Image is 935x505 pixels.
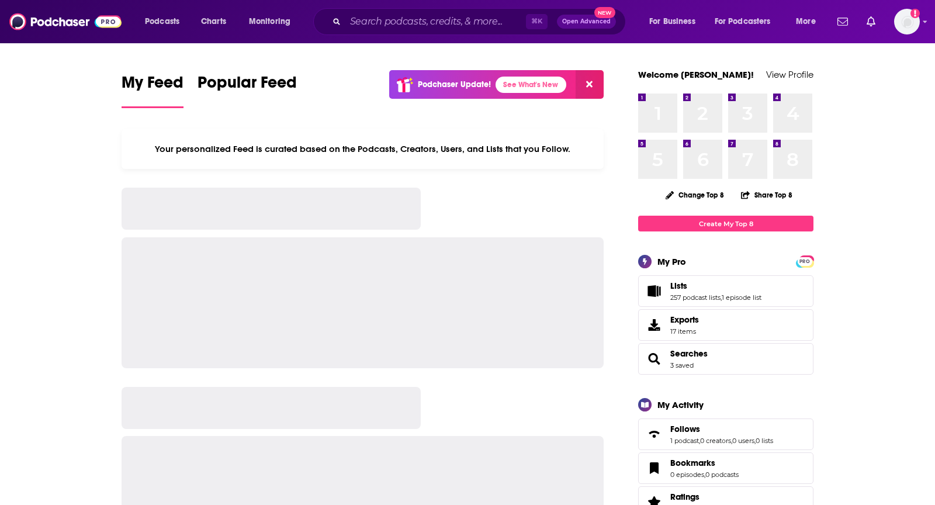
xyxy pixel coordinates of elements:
[722,293,761,302] a: 1 episode list
[562,19,611,25] span: Open Advanced
[641,12,710,31] button: open menu
[137,12,195,31] button: open menu
[721,293,722,302] span: ,
[700,437,731,445] a: 0 creators
[122,72,183,108] a: My Feed
[756,437,773,445] a: 0 lists
[670,361,694,369] a: 3 saved
[670,327,699,335] span: 17 items
[418,79,491,89] p: Podchaser Update!
[145,13,179,30] span: Podcasts
[557,15,616,29] button: Open AdvancedNew
[642,351,666,367] a: Searches
[754,437,756,445] span: ,
[670,424,700,434] span: Follows
[638,69,754,80] a: Welcome [PERSON_NAME]!
[766,69,813,80] a: View Profile
[638,216,813,231] a: Create My Top 8
[670,424,773,434] a: Follows
[740,184,793,206] button: Share Top 8
[670,281,761,291] a: Lists
[642,460,666,476] a: Bookmarks
[894,9,920,34] span: Logged in as TeemsPR
[670,458,739,468] a: Bookmarks
[241,12,306,31] button: open menu
[699,437,700,445] span: ,
[862,12,880,32] a: Show notifications dropdown
[670,281,687,291] span: Lists
[670,492,739,502] a: Ratings
[198,72,297,99] span: Popular Feed
[732,437,754,445] a: 0 users
[638,452,813,484] span: Bookmarks
[670,348,708,359] a: Searches
[796,13,816,30] span: More
[788,12,830,31] button: open menu
[122,72,183,99] span: My Feed
[798,257,812,265] a: PRO
[670,458,715,468] span: Bookmarks
[670,492,699,502] span: Ratings
[670,471,704,479] a: 0 episodes
[670,437,699,445] a: 1 podcast
[345,12,526,31] input: Search podcasts, credits, & more...
[670,314,699,325] span: Exports
[798,257,812,266] span: PRO
[496,77,566,93] a: See What's New
[731,437,732,445] span: ,
[833,12,853,32] a: Show notifications dropdown
[704,471,705,479] span: ,
[715,13,771,30] span: For Podcasters
[894,9,920,34] button: Show profile menu
[198,72,297,108] a: Popular Feed
[642,426,666,442] a: Follows
[707,12,788,31] button: open menu
[638,418,813,450] span: Follows
[705,471,739,479] a: 0 podcasts
[201,13,226,30] span: Charts
[649,13,695,30] span: For Business
[642,283,666,299] a: Lists
[670,293,721,302] a: 257 podcast lists
[324,8,637,35] div: Search podcasts, credits, & more...
[249,13,290,30] span: Monitoring
[122,129,604,169] div: Your personalized Feed is curated based on the Podcasts, Creators, Users, and Lists that you Follow.
[526,14,548,29] span: ⌘ K
[638,309,813,341] a: Exports
[193,12,233,31] a: Charts
[9,11,122,33] img: Podchaser - Follow, Share and Rate Podcasts
[659,188,731,202] button: Change Top 8
[894,9,920,34] img: User Profile
[910,9,920,18] svg: Add a profile image
[638,275,813,307] span: Lists
[642,317,666,333] span: Exports
[657,256,686,267] div: My Pro
[657,399,704,410] div: My Activity
[594,7,615,18] span: New
[638,343,813,375] span: Searches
